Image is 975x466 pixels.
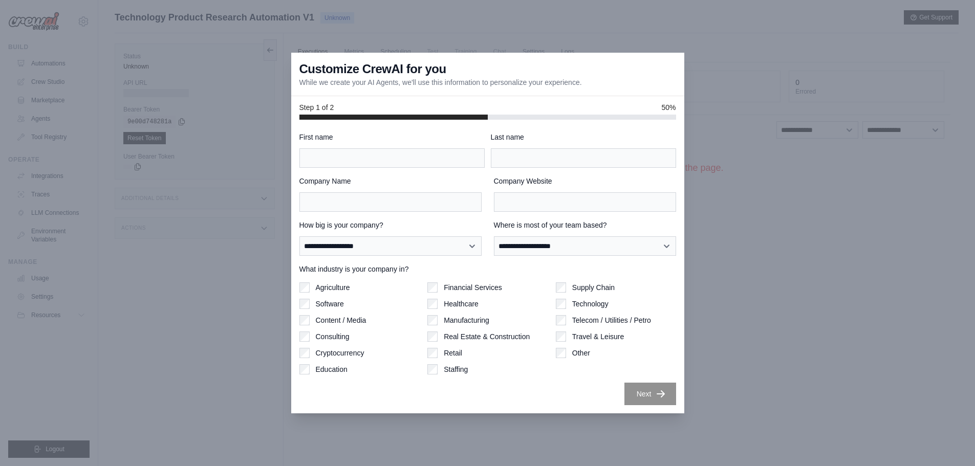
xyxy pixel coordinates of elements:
[299,61,446,77] h3: Customize CrewAI for you
[316,364,348,374] label: Education
[444,299,479,309] label: Healthcare
[572,299,609,309] label: Technology
[316,299,344,309] label: Software
[316,282,350,293] label: Agriculture
[624,383,676,405] button: Next
[299,220,482,230] label: How big is your company?
[494,220,676,230] label: Where is most of your team based?
[572,315,651,325] label: Telecom / Utilities / Petro
[572,282,615,293] label: Supply Chain
[491,132,676,142] label: Last name
[299,132,485,142] label: First name
[572,331,624,342] label: Travel & Leisure
[299,102,334,113] span: Step 1 of 2
[316,348,364,358] label: Cryptocurrency
[444,282,502,293] label: Financial Services
[444,331,530,342] label: Real Estate & Construction
[572,348,590,358] label: Other
[299,264,676,274] label: What industry is your company in?
[661,102,676,113] span: 50%
[316,331,350,342] label: Consulting
[444,364,468,374] label: Staffing
[444,315,489,325] label: Manufacturing
[444,348,462,358] label: Retail
[316,315,366,325] label: Content / Media
[299,176,482,186] label: Company Name
[299,77,582,87] p: While we create your AI Agents, we'll use this information to personalize your experience.
[494,176,676,186] label: Company Website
